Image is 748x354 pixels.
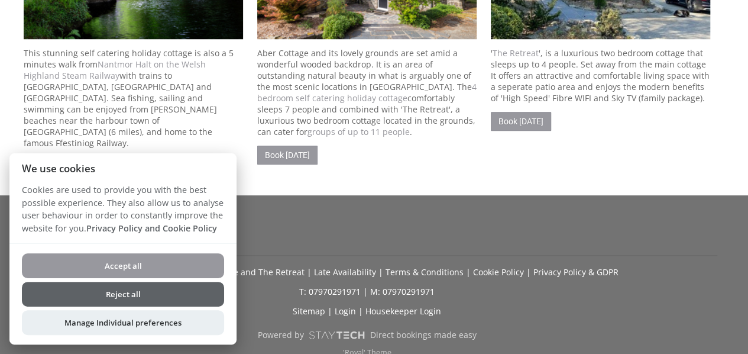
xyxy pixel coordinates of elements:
a: Housekeeper Login [365,305,441,317]
span: | [466,266,471,278]
p: This stunning self catering holiday cottage is also a 5 minutes walk from with trains to [GEOGRAP... [24,47,243,149]
a: Privacy Policy & GDPR [533,266,619,278]
button: Accept all [22,253,224,278]
a: Nantmor Halt on the Welsh Highland Steam Railway [24,59,206,81]
a: Login [335,305,356,317]
span: | [328,305,332,317]
p: Cookies are used to provide you with the best possible experience. They also allow us to analyse ... [9,184,237,243]
a: Sitemap [293,305,325,317]
p: Aber Cottage and its lovely grounds are set amid a wonderful wooded backdrop. It is an area of ou... [257,47,477,137]
span: | [526,266,531,278]
a: Privacy Policy and Cookie Policy [86,223,217,234]
a: T: 07970291971 [299,286,361,297]
button: Reject all [22,282,224,307]
p: ' ', is a luxurious two bedroom cottage that sleeps up to 4 people. Set away from the main cottag... [491,47,710,104]
a: groups of up to 11 people [307,126,410,137]
a: Late Availability [314,266,376,278]
span: | [358,305,363,317]
span: | [363,286,368,297]
a: M: 07970291971 [370,286,435,297]
a: Book [DATE] [257,146,318,165]
h2: We use cookies [9,163,237,174]
a: Book [DATE] [491,112,551,131]
img: scrumpy.png [308,328,365,342]
a: Powered byDirect bookings made easy [17,325,717,345]
a: The Retreat [493,47,539,59]
button: Manage Individual preferences [22,310,224,335]
a: Cookie Policy [473,266,524,278]
a: Terms & Conditions [386,266,464,278]
span: | [307,266,312,278]
span: | [378,266,383,278]
a: 4 bedroom self catering holiday cottage [257,81,477,104]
